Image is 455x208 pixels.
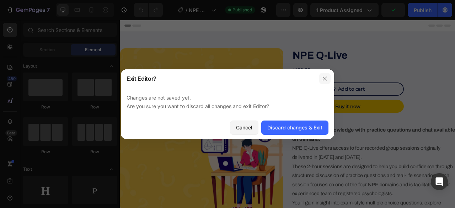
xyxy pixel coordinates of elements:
[219,59,427,69] div: $100.00
[431,173,448,190] div: Open Intercom Messenger
[236,124,252,131] div: Cancel
[219,36,427,54] h1: NPE Q-Live
[278,82,312,94] div: Add to cart
[219,137,427,155] strong: Test your NPE knowledge with practice questions and chat available on demand.
[127,74,156,83] p: Exit Editor?
[219,102,361,118] button: Buy it now
[219,80,361,96] button: Add to cart
[267,124,322,131] div: Discard changes & Exit
[261,121,328,135] button: Discard changes & Exit
[274,105,306,116] div: Buy it now
[219,160,408,178] p: NPE Q-Live offers access to four recorded group sessions originally delivered in [DATE] and [DATE].
[230,121,258,135] button: Cancel
[127,94,328,111] p: Changes are not saved yet. Are you sure you want to discard all changes and exit Editor?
